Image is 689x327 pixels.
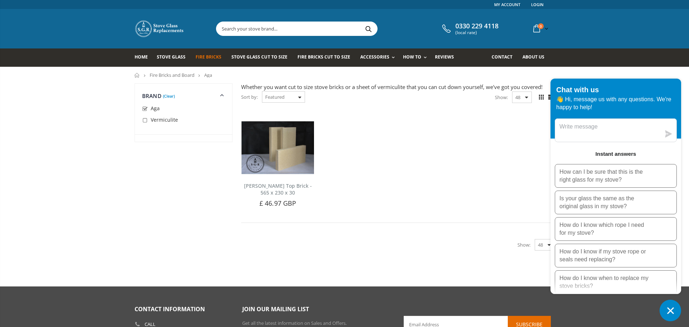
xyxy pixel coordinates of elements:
[522,48,550,67] a: About us
[403,48,430,67] a: How To
[204,72,212,78] span: Aga
[196,48,227,67] a: Fire Bricks
[538,23,544,29] span: 0
[495,92,508,103] span: Show:
[537,93,545,101] span: Grid view
[440,22,498,35] a: 0330 229 4118 (local rate)
[435,54,454,60] span: Reviews
[360,54,389,60] span: Accessories
[403,54,421,60] span: How To
[135,48,153,67] a: Home
[145,322,155,327] b: Call
[242,121,314,174] img: Aga Shawbury top brick
[530,22,550,36] a: 0
[455,30,498,35] span: (local rate)
[157,54,186,60] span: Stove Glass
[360,48,398,67] a: Accessories
[241,83,554,91] div: Whether you want cut to size stove bricks or a sheet of vermiculite that you can cut down yoursel...
[151,105,160,112] span: Aga
[547,93,554,101] span: List view
[196,54,221,60] span: Fire Bricks
[135,54,148,60] span: Home
[142,92,161,99] span: Brand
[231,54,287,60] span: Stove Glass Cut To Size
[150,72,194,78] a: Fire Bricks and Board
[455,22,498,30] span: 0330 229 4118
[244,182,312,196] a: [PERSON_NAME] Top Brick - 565 x 230 x 30
[242,305,309,313] span: Join our mailing list
[135,305,205,313] span: Contact Information
[216,22,458,36] input: Search your stove brand...
[297,54,350,60] span: Fire Bricks Cut To Size
[231,48,292,67] a: Stove Glass Cut To Size
[492,48,518,67] a: Contact
[517,239,530,251] span: Show:
[492,54,512,60] span: Contact
[157,48,191,67] a: Stove Glass
[522,54,544,60] span: About us
[360,22,376,36] button: Search
[151,116,178,123] span: Vermiculite
[241,91,258,103] span: Sort by:
[135,20,185,38] img: Stove Glass Replacement
[259,199,296,207] span: £ 46.97 GBP
[435,48,459,67] a: Reviews
[297,48,356,67] a: Fire Bricks Cut To Size
[163,95,175,97] a: (Clear)
[135,73,140,78] a: Home
[548,79,683,321] inbox-online-store-chat: Shopify online store chat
